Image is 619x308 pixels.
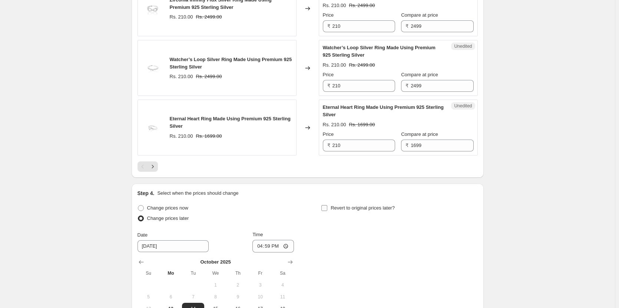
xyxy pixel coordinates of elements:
th: Saturday [271,267,294,279]
span: 5 [140,294,157,300]
span: Watcher’s Loop Silver Ring Made Using Premium 925 Sterling Silver [170,57,292,70]
span: Eternal Heart Ring Made Using Premium 925 Sterling Silver [170,116,291,129]
th: Friday [249,267,271,279]
span: Watcher’s Loop Silver Ring Made Using Premium 925 Sterling Silver [323,45,436,58]
button: Wednesday October 1 2025 [204,279,226,291]
button: Saturday October 11 2025 [271,291,294,303]
span: Compare at price [401,72,438,77]
th: Thursday [227,267,249,279]
button: Show next month, November 2025 [285,257,295,267]
span: ₹ [406,23,408,29]
th: Sunday [138,267,160,279]
span: Fr [252,270,268,276]
p: Select when the prices should change [157,190,238,197]
span: 7 [185,294,201,300]
th: Wednesday [204,267,226,279]
div: Rs. 210.00 [323,121,346,128]
span: 4 [274,282,291,288]
button: Show previous month, September 2025 [136,257,146,267]
span: Date [138,232,148,238]
button: Wednesday October 8 2025 [204,291,226,303]
span: 6 [163,294,179,300]
div: Rs. 210.00 [323,2,346,9]
span: Price [323,131,334,137]
div: Rs. 210.00 [170,13,193,21]
strike: Rs. 1699.00 [349,121,375,128]
span: ₹ [327,143,330,148]
span: Time [252,232,263,237]
span: Change prices later [147,215,189,221]
span: ₹ [406,143,408,148]
strike: Rs. 2499.00 [196,13,222,21]
input: 12:00 [252,240,294,252]
span: 3 [252,282,268,288]
th: Tuesday [182,267,204,279]
th: Monday [160,267,182,279]
strike: Rs. 1699.00 [196,133,222,140]
strike: Rs. 2499.00 [196,73,222,80]
button: Saturday October 4 2025 [271,279,294,291]
strike: Rs. 2499.00 [349,61,375,69]
span: ₹ [327,23,330,29]
button: Friday October 10 2025 [249,291,271,303]
div: Rs. 210.00 [170,133,193,140]
span: Compare at price [401,131,438,137]
span: Revert to original prices later? [331,205,395,211]
button: Sunday October 5 2025 [138,291,160,303]
span: Eternal Heart Ring Made Using Premium 925 Sterling Silver [323,104,444,117]
button: Monday October 6 2025 [160,291,182,303]
span: Su [140,270,157,276]
span: Unedited [454,43,472,49]
button: Thursday October 9 2025 [227,291,249,303]
span: Mo [163,270,179,276]
h2: Step 4. [138,190,155,197]
span: Compare at price [401,12,438,18]
span: 11 [274,294,291,300]
span: Unedited [454,103,472,109]
span: ₹ [327,83,330,88]
span: 1 [207,282,224,288]
div: Rs. 210.00 [170,73,193,80]
button: Thursday October 2 2025 [227,279,249,291]
span: Price [323,12,334,18]
span: 8 [207,294,224,300]
span: 9 [230,294,246,300]
button: Tuesday October 7 2025 [182,291,204,303]
span: Tu [185,270,201,276]
span: Sa [274,270,291,276]
img: 22_dec_2024_ramil0120_80x.jpg [142,57,164,79]
span: ₹ [406,83,408,88]
span: Change prices now [147,205,188,211]
strike: Rs. 2499.00 [349,2,375,9]
span: 2 [230,282,246,288]
span: Th [230,270,246,276]
button: Friday October 3 2025 [249,279,271,291]
button: Next [148,161,158,172]
span: 10 [252,294,268,300]
input: 10/13/2025 [138,240,209,252]
span: We [207,270,224,276]
img: 22dec2024ramil0123_80x.jpg [142,117,164,139]
span: Price [323,72,334,77]
nav: Pagination [138,161,158,172]
div: Rs. 210.00 [323,61,346,69]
